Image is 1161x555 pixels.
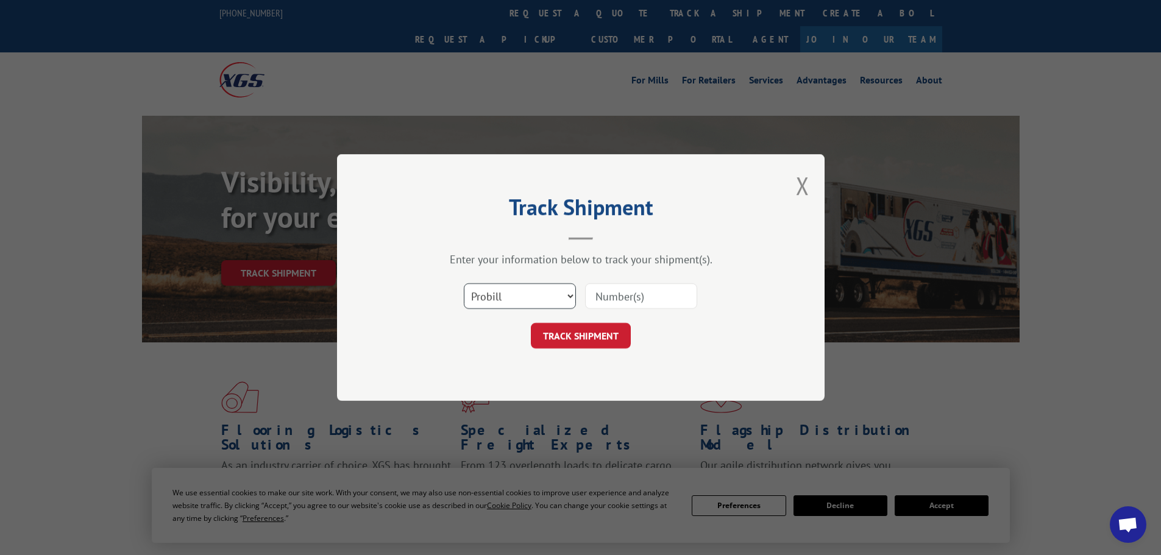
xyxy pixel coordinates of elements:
[398,252,764,266] div: Enter your information below to track your shipment(s).
[531,323,631,348] button: TRACK SHIPMENT
[796,169,809,202] button: Close modal
[1110,506,1146,543] a: Open chat
[398,199,764,222] h2: Track Shipment
[585,283,697,309] input: Number(s)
